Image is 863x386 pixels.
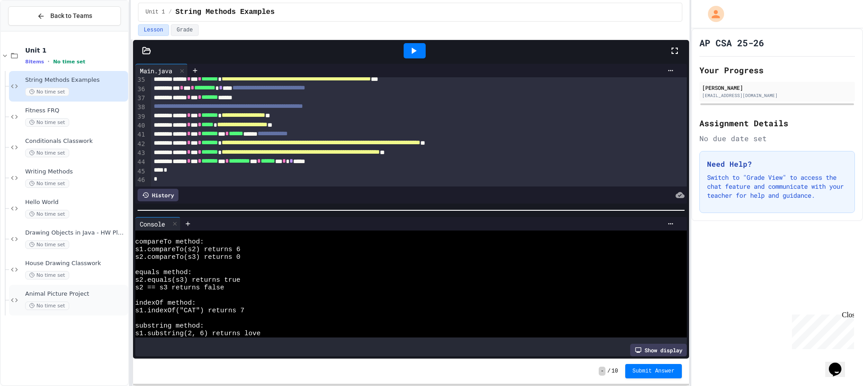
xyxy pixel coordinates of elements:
[25,210,69,218] span: No time set
[25,260,126,267] span: House Drawing Classwork
[135,253,240,261] span: s2.compareTo(s3) returns 0
[48,58,49,65] span: •
[25,76,126,84] span: String Methods Examples
[25,179,69,188] span: No time set
[138,189,178,201] div: History
[25,229,126,237] span: Drawing Objects in Java - HW Playposit Code
[599,367,605,376] span: -
[135,85,147,94] div: 36
[175,7,275,18] span: String Methods Examples
[825,350,854,377] iframe: chat widget
[25,107,126,115] span: Fitness FRQ
[135,167,147,176] div: 45
[135,322,204,330] span: substring method:
[25,118,69,127] span: No time set
[135,64,188,77] div: Main.java
[135,307,245,315] span: s1.indexOf("CAT") returns 7
[135,75,147,84] div: 35
[4,4,62,57] div: Chat with us now!Close
[135,149,147,158] div: 43
[171,24,199,36] button: Grade
[699,36,764,49] h1: AP CSA 25-26
[135,219,169,229] div: Console
[8,6,121,26] button: Back to Teams
[25,138,126,145] span: Conditionals Classwork
[698,4,726,24] div: My Account
[788,311,854,349] iframe: chat widget
[625,364,682,378] button: Submit Answer
[53,59,85,65] span: No time set
[135,94,147,103] div: 37
[702,84,852,92] div: [PERSON_NAME]
[135,140,147,149] div: 42
[135,66,177,75] div: Main.java
[135,330,261,337] span: s1.substring(2, 6) returns love
[699,117,855,129] h2: Assignment Details
[50,11,92,21] span: Back to Teams
[707,173,847,200] p: Switch to "Grade View" to access the chat feature and communicate with your teacher for help and ...
[135,112,147,121] div: 39
[25,290,126,298] span: Animal Picture Project
[135,238,204,246] span: compareTo method:
[135,284,224,292] span: s2 == s3 returns false
[607,368,610,375] span: /
[135,269,192,276] span: equals method:
[135,246,240,253] span: s1.compareTo(s2) returns 6
[25,199,126,206] span: Hello World
[702,92,852,99] div: [EMAIL_ADDRESS][DOMAIN_NAME]
[135,176,147,185] div: 46
[707,159,847,169] h3: Need Help?
[146,9,165,16] span: Unit 1
[612,368,618,375] span: 10
[138,24,169,36] button: Lesson
[25,46,126,54] span: Unit 1
[699,64,855,76] h2: Your Progress
[25,271,69,280] span: No time set
[25,59,44,65] span: 8 items
[630,344,687,356] div: Show display
[169,9,172,16] span: /
[135,130,147,139] div: 41
[25,88,69,96] span: No time set
[25,168,126,176] span: Writing Methods
[135,158,147,167] div: 44
[135,276,240,284] span: s2.equals(s3) returns true
[135,121,147,130] div: 40
[135,103,147,112] div: 38
[25,302,69,310] span: No time set
[135,299,196,307] span: indexOf method:
[25,240,69,249] span: No time set
[699,133,855,144] div: No due date set
[632,368,675,375] span: Submit Answer
[135,217,181,231] div: Console
[25,149,69,157] span: No time set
